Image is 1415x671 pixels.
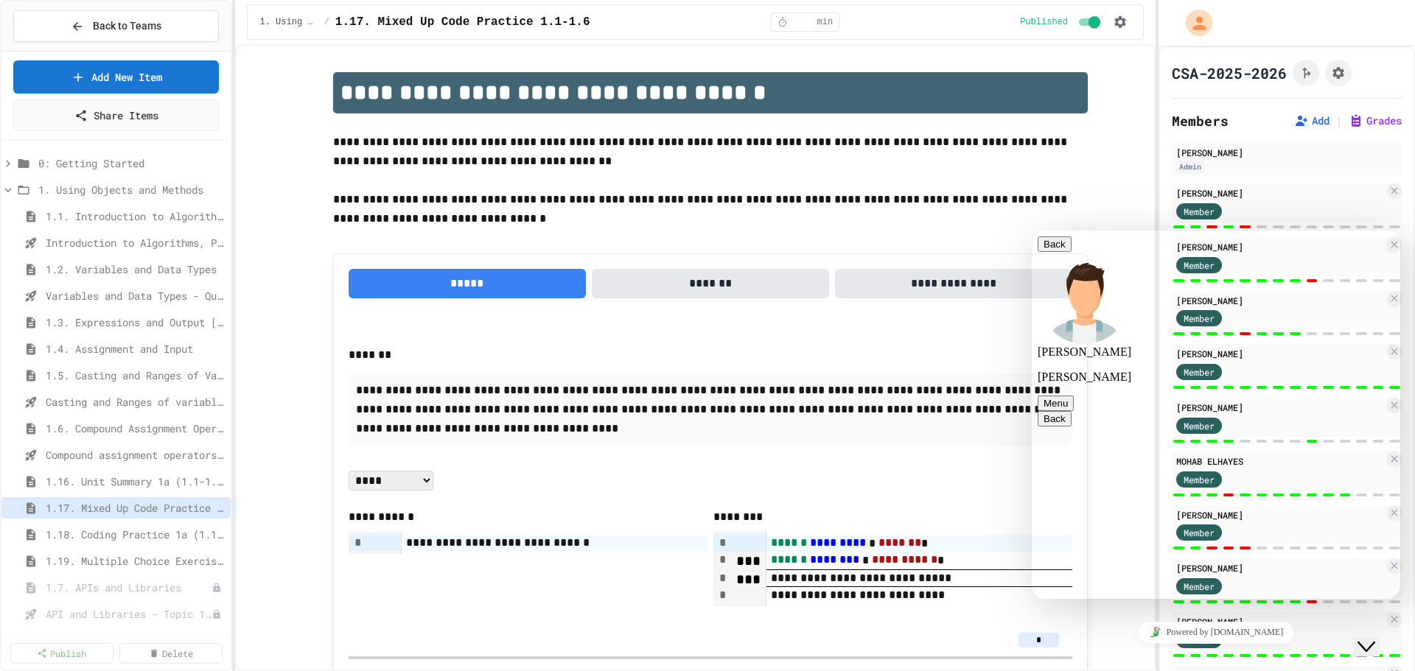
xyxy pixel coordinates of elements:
span: Member [1184,205,1215,218]
span: / [324,16,329,28]
a: Share Items [13,99,219,131]
div: [PERSON_NAME] [1176,186,1384,200]
div: Unpublished [212,583,222,593]
span: Variables and Data Types - Quiz [46,288,225,303]
div: [PERSON_NAME] [1176,146,1397,159]
div: Unpublished [212,609,222,619]
div: My Account [1170,6,1216,40]
span: 1.5. Casting and Ranges of Values [46,368,225,383]
div: Admin [1176,161,1204,173]
span: min [817,16,834,28]
span: 1.4. Assignment and Input [46,341,225,356]
a: Publish [10,643,113,664]
span: 1.17. Mixed Up Code Practice 1.1-1.6 [335,13,590,31]
button: Add [1294,113,1330,128]
span: Compound assignment operators - Quiz [46,447,225,463]
span: Published [1020,16,1068,28]
button: Back to Teams [13,10,219,42]
span: | [1335,112,1343,130]
span: 1.7. APIs and Libraries [46,580,212,595]
span: 1.3. Expressions and Output [New] [46,315,225,330]
span: Casting and Ranges of variables - Quiz [46,394,225,410]
button: Grades [1349,113,1402,128]
span: 1.6. Compound Assignment Operators [46,421,225,436]
div: Content is published and visible to students [1020,13,1103,31]
h1: CSA-2025-2026 [1172,63,1287,83]
span: 1.1. Introduction to Algorithms, Programming, and Compilers [46,208,225,224]
button: Assignment Settings [1325,60,1352,86]
iframe: chat widget [1353,612,1400,656]
span: API and Libraries - Topic 1.7 [46,606,212,622]
span: 1. Using Objects and Methods [259,16,318,28]
span: Introduction to Algorithms, Programming, and Compilers [46,235,225,250]
iframe: chat widget [1032,231,1400,599]
button: Click to see fork details [1293,60,1319,86]
iframe: chat widget [1032,616,1400,649]
h2: Members [1172,110,1229,131]
span: Back to Teams [93,18,161,34]
a: Delete [119,643,223,664]
a: Add New Item [13,60,219,94]
span: 1.19. Multiple Choice Exercises for Unit 1a (1.1-1.6) [46,553,225,569]
span: 0: Getting Started [38,155,225,171]
span: 1.2. Variables and Data Types [46,261,225,277]
span: 1.17. Mixed Up Code Practice 1.1-1.6 [46,500,225,516]
span: 1.16. Unit Summary 1a (1.1-1.6) [46,474,225,489]
span: 1. Using Objects and Methods [38,182,225,197]
span: 1.18. Coding Practice 1a (1.1-1.6) [46,527,225,542]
